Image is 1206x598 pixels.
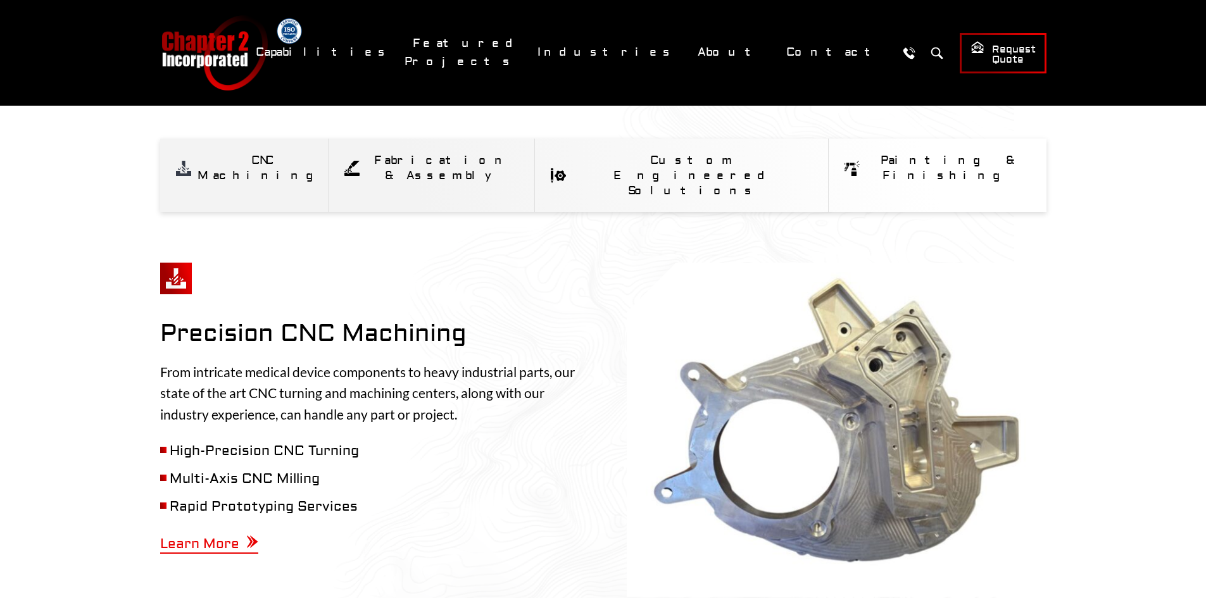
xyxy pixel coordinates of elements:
[160,440,580,462] li: High-Precision CNC Turning
[926,41,949,65] button: Search
[778,39,891,66] a: Contact
[898,41,921,65] a: Call Us
[160,496,580,518] li: Rapid Prototyping Services
[160,535,258,552] span: Learn More
[535,139,828,212] a: Custom Engineered Solutions
[198,153,327,184] div: CNC Machining
[970,40,1036,66] span: Request Quote
[529,39,683,66] a: Industries
[248,39,398,66] a: Capabilities
[160,361,580,425] p: From intricate medical device components to heavy industrial parts, our state of the art CNC turn...
[960,33,1046,73] a: Request Quote
[866,153,1030,184] div: Painting & Finishing
[160,320,580,349] h2: Precision CNC Machining
[160,535,258,554] a: Learn More
[829,139,1046,197] a: Painting & Finishing
[160,468,580,490] li: Multi-Axis CNC Milling
[329,139,535,197] a: Fabrication & Assembly
[572,153,812,199] div: Custom Engineered Solutions
[689,39,772,66] a: About
[160,139,328,197] a: CNC Machining
[160,15,268,90] a: Chapter 2 Incorporated
[405,30,523,75] a: Featured Projects
[366,153,519,184] div: Fabrication & Assembly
